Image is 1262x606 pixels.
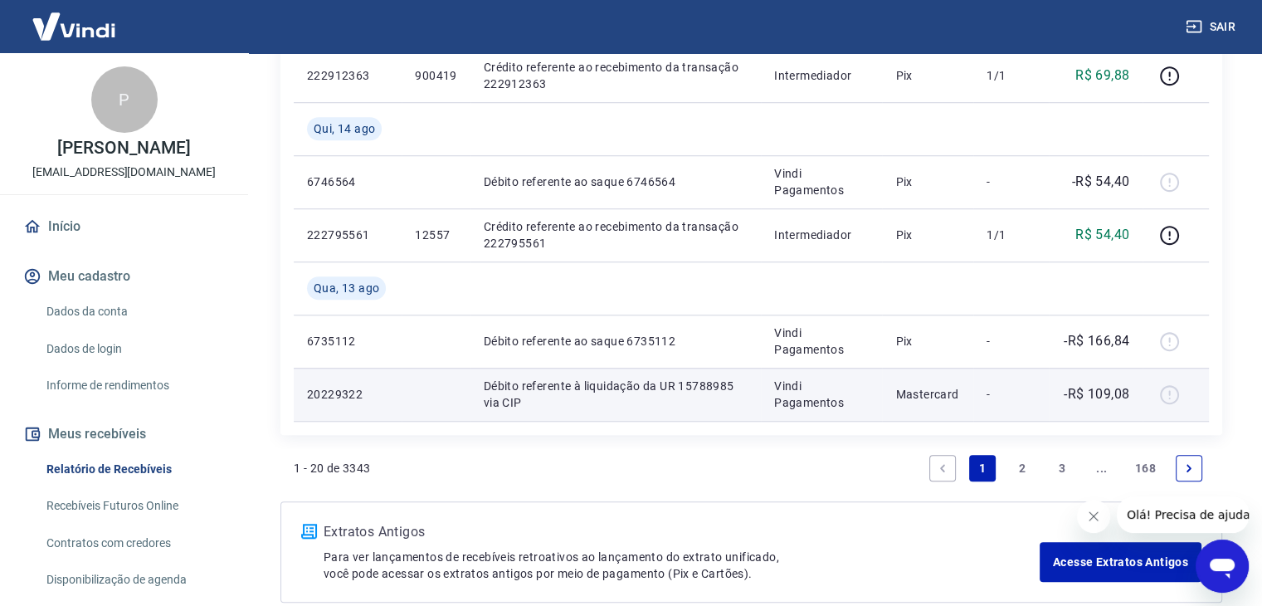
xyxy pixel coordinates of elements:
[301,524,317,539] img: ícone
[1077,500,1110,533] iframe: Fechar mensagem
[969,455,996,481] a: Page 1 is your current page
[324,522,1040,542] p: Extratos Antigos
[1075,225,1129,245] p: R$ 54,40
[1064,331,1129,351] p: -R$ 166,84
[1064,384,1129,404] p: -R$ 109,08
[91,66,158,133] div: P
[895,67,960,84] p: Pix
[40,526,228,560] a: Contratos com credores
[484,333,748,349] p: Débito referente ao saque 6735112
[484,173,748,190] p: Débito referente ao saque 6746564
[1128,455,1162,481] a: Page 168
[1176,455,1202,481] a: Next page
[314,120,375,137] span: Qui, 14 ago
[929,455,956,481] a: Previous page
[1196,540,1249,593] iframe: Botão para abrir a janela de mensagens
[895,227,960,243] p: Pix
[1075,66,1129,86] p: R$ 69,88
[20,208,228,245] a: Início
[307,386,388,403] p: 20229322
[1089,455,1115,481] a: Jump forward
[774,67,869,84] p: Intermediador
[294,460,371,476] p: 1 - 20 de 3343
[20,258,228,295] button: Meu cadastro
[307,173,388,190] p: 6746564
[987,386,1035,403] p: -
[307,333,388,349] p: 6735112
[987,173,1035,190] p: -
[40,332,228,366] a: Dados de login
[774,227,869,243] p: Intermediador
[40,452,228,486] a: Relatório de Recebíveis
[987,67,1035,84] p: 1/1
[1182,12,1242,42] button: Sair
[895,333,960,349] p: Pix
[415,67,456,84] p: 900419
[484,218,748,252] p: Crédito referente ao recebimento da transação 222795561
[40,295,228,329] a: Dados da conta
[57,139,190,157] p: [PERSON_NAME]
[1040,542,1201,582] a: Acesse Extratos Antigos
[307,227,388,243] p: 222795561
[923,448,1209,488] ul: Pagination
[774,165,869,198] p: Vindi Pagamentos
[307,67,388,84] p: 222912363
[40,563,228,597] a: Disponibilização de agenda
[484,378,748,411] p: Débito referente à liquidação da UR 15788985 via CIP
[32,164,216,181] p: [EMAIL_ADDRESS][DOMAIN_NAME]
[774,378,869,411] p: Vindi Pagamentos
[1117,496,1249,533] iframe: Mensagem da empresa
[324,549,1040,582] p: Para ver lançamentos de recebíveis retroativos ao lançamento do extrato unificado, você pode aces...
[314,280,379,296] span: Qua, 13 ago
[484,59,748,92] p: Crédito referente ao recebimento da transação 222912363
[10,12,139,25] span: Olá! Precisa de ajuda?
[1049,455,1075,481] a: Page 3
[987,333,1035,349] p: -
[40,369,228,403] a: Informe de rendimentos
[20,416,228,452] button: Meus recebíveis
[1009,455,1035,481] a: Page 2
[415,227,456,243] p: 12557
[895,386,960,403] p: Mastercard
[895,173,960,190] p: Pix
[20,1,128,51] img: Vindi
[40,489,228,523] a: Recebíveis Futuros Online
[774,325,869,358] p: Vindi Pagamentos
[987,227,1035,243] p: 1/1
[1072,172,1130,192] p: -R$ 54,40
